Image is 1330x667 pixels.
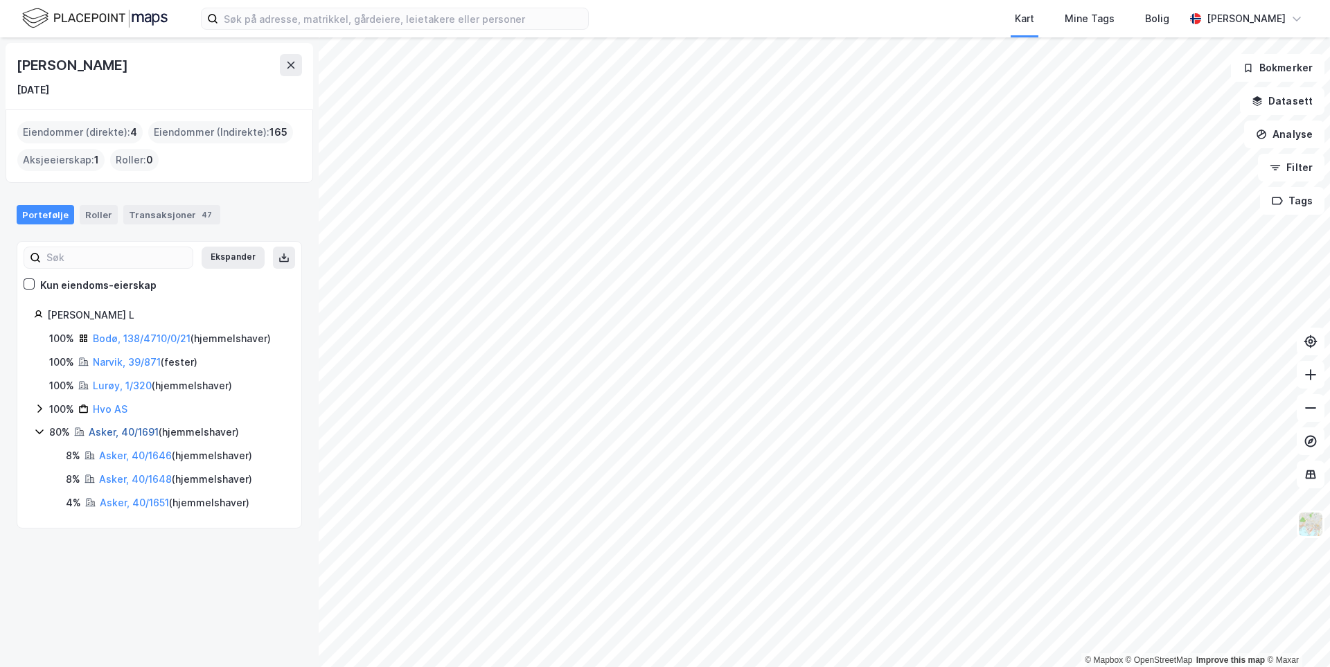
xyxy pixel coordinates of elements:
div: 100% [49,401,74,418]
button: Datasett [1240,87,1324,115]
div: 8% [66,447,80,464]
div: [PERSON_NAME] [1207,10,1286,27]
div: Eiendommer (direkte) : [17,121,143,143]
button: Bokmerker [1231,54,1324,82]
span: 1 [94,152,99,168]
div: [DATE] [17,82,49,98]
div: ( hjemmelshaver ) [99,447,252,464]
div: Aksjeeierskap : [17,149,105,171]
a: Lurøy, 1/320 [93,380,152,391]
a: Asker, 40/1691 [89,426,159,438]
div: [PERSON_NAME] [17,54,130,76]
button: Tags [1260,187,1324,215]
button: Ekspander [202,247,265,269]
div: 100% [49,330,74,347]
div: Kontrollprogram for chat [1261,601,1330,667]
div: Eiendommer (Indirekte) : [148,121,293,143]
a: Hvo AS [93,403,127,415]
a: Asker, 40/1648 [99,473,172,485]
div: [PERSON_NAME] L [47,307,285,323]
div: ( hjemmelshaver ) [89,424,239,441]
a: Improve this map [1196,655,1265,665]
div: Roller [80,205,118,224]
div: Kun eiendoms-eierskap [40,277,157,294]
span: 0 [146,152,153,168]
span: 165 [269,124,287,141]
div: 4% [66,495,81,511]
div: Transaksjoner [123,205,220,224]
a: Mapbox [1085,655,1123,665]
div: 47 [199,208,215,222]
img: logo.f888ab2527a4732fd821a326f86c7f29.svg [22,6,168,30]
input: Søk på adresse, matrikkel, gårdeiere, leietakere eller personer [218,8,588,29]
div: 80% [49,424,70,441]
a: Narvik, 39/871 [93,356,161,368]
span: 4 [130,124,137,141]
div: 100% [49,354,74,371]
div: Kart [1015,10,1034,27]
input: Søk [41,247,193,268]
iframe: Chat Widget [1261,601,1330,667]
a: Asker, 40/1651 [100,497,169,508]
img: Z [1297,511,1324,537]
a: Bodø, 138/4710/0/21 [93,332,190,344]
button: Analyse [1244,121,1324,148]
div: Roller : [110,149,159,171]
div: 8% [66,471,80,488]
div: ( hjemmelshaver ) [100,495,249,511]
button: Filter [1258,154,1324,181]
div: Portefølje [17,205,74,224]
div: ( fester ) [93,354,197,371]
div: 100% [49,377,74,394]
div: ( hjemmelshaver ) [93,330,271,347]
div: ( hjemmelshaver ) [99,471,252,488]
a: Asker, 40/1646 [99,450,172,461]
div: Mine Tags [1065,10,1115,27]
div: Bolig [1145,10,1169,27]
a: OpenStreetMap [1126,655,1193,665]
div: ( hjemmelshaver ) [93,377,232,394]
